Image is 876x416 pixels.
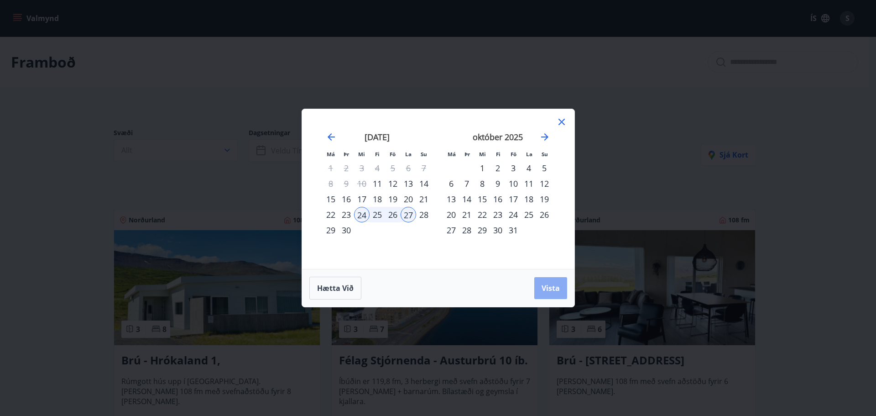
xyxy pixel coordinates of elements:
div: 30 [339,222,354,238]
td: Choose laugardagur, 13. september 2025 as your check-in date. It’s available. [401,176,416,191]
td: Choose föstudagur, 3. október 2025 as your check-in date. It’s available. [506,160,521,176]
td: Choose fimmtudagur, 2. október 2025 as your check-in date. It’s available. [490,160,506,176]
div: 18 [521,191,537,207]
td: Choose föstudagur, 31. október 2025 as your check-in date. It’s available. [506,222,521,238]
td: Choose laugardagur, 18. október 2025 as your check-in date. It’s available. [521,191,537,207]
td: Choose fimmtudagur, 11. september 2025 as your check-in date. It’s available. [370,176,385,191]
div: 16 [339,191,354,207]
small: La [405,151,412,158]
td: Choose þriðjudagur, 23. september 2025 as your check-in date. It’s available. [339,207,354,222]
strong: október 2025 [473,132,523,142]
div: 21 [459,207,474,222]
div: 23 [490,207,506,222]
td: Choose fimmtudagur, 30. október 2025 as your check-in date. It’s available. [490,222,506,238]
td: Choose þriðjudagur, 14. október 2025 as your check-in date. It’s available. [459,191,474,207]
div: Calendar [313,120,563,258]
td: Choose fimmtudagur, 9. október 2025 as your check-in date. It’s available. [490,176,506,191]
div: 29 [323,222,339,238]
td: Choose mánudagur, 27. október 2025 as your check-in date. It’s available. [443,222,459,238]
td: Not available. mánudagur, 8. september 2025 [323,176,339,191]
div: 16 [490,191,506,207]
div: 10 [506,176,521,191]
div: 20 [401,191,416,207]
td: Not available. föstudagur, 5. september 2025 [385,160,401,176]
td: Not available. mánudagur, 1. september 2025 [323,160,339,176]
div: 2 [490,160,506,176]
td: Not available. sunnudagur, 7. september 2025 [416,160,432,176]
small: Má [327,151,335,158]
div: 8 [474,176,490,191]
div: 13 [443,191,459,207]
div: 29 [474,222,490,238]
div: 24 [506,207,521,222]
td: Choose sunnudagur, 12. október 2025 as your check-in date. It’s available. [537,176,552,191]
div: 17 [506,191,521,207]
td: Choose fimmtudagur, 18. september 2025 as your check-in date. It’s available. [370,191,385,207]
button: Vista [534,277,567,299]
td: Choose miðvikudagur, 15. október 2025 as your check-in date. It’s available. [474,191,490,207]
small: Mi [358,151,365,158]
div: 26 [537,207,552,222]
div: 11 [521,176,537,191]
span: Vista [542,283,560,293]
td: Selected as end date. laugardagur, 27. september 2025 [401,207,416,222]
small: Þr [344,151,349,158]
div: 13 [401,176,416,191]
div: 9 [490,176,506,191]
small: Fö [390,151,396,158]
small: Þr [464,151,470,158]
button: Hætta við [309,277,361,300]
div: 25 [521,207,537,222]
td: Choose laugardagur, 25. október 2025 as your check-in date. It’s available. [521,207,537,222]
div: 14 [416,176,432,191]
div: 30 [490,222,506,238]
td: Not available. fimmtudagur, 4. september 2025 [370,160,385,176]
td: Choose miðvikudagur, 22. október 2025 as your check-in date. It’s available. [474,207,490,222]
td: Choose þriðjudagur, 16. september 2025 as your check-in date. It’s available. [339,191,354,207]
td: Choose laugardagur, 20. september 2025 as your check-in date. It’s available. [401,191,416,207]
small: Mi [479,151,486,158]
div: 23 [339,207,354,222]
td: Choose föstudagur, 19. september 2025 as your check-in date. It’s available. [385,191,401,207]
div: 26 [385,207,401,222]
small: Má [448,151,456,158]
div: 15 [474,191,490,207]
td: Not available. þriðjudagur, 9. september 2025 [339,176,354,191]
td: Choose þriðjudagur, 7. október 2025 as your check-in date. It’s available. [459,176,474,191]
small: La [526,151,532,158]
div: 22 [323,207,339,222]
div: 5 [537,160,552,176]
td: Choose laugardagur, 11. október 2025 as your check-in date. It’s available. [521,176,537,191]
td: Not available. þriðjudagur, 2. september 2025 [339,160,354,176]
div: 20 [443,207,459,222]
td: Choose sunnudagur, 14. september 2025 as your check-in date. It’s available. [416,176,432,191]
div: 18 [370,191,385,207]
div: 24 [354,207,370,222]
div: 7 [459,176,474,191]
div: 12 [385,176,401,191]
td: Choose þriðjudagur, 21. október 2025 as your check-in date. It’s available. [459,207,474,222]
div: 14 [459,191,474,207]
div: 19 [385,191,401,207]
div: 31 [506,222,521,238]
div: 3 [506,160,521,176]
td: Choose sunnudagur, 21. september 2025 as your check-in date. It’s available. [416,191,432,207]
td: Choose miðvikudagur, 1. október 2025 as your check-in date. It’s available. [474,160,490,176]
td: Choose sunnudagur, 19. október 2025 as your check-in date. It’s available. [537,191,552,207]
td: Choose sunnudagur, 26. október 2025 as your check-in date. It’s available. [537,207,552,222]
td: Choose sunnudagur, 5. október 2025 as your check-in date. It’s available. [537,160,552,176]
small: Fi [496,151,501,158]
div: 27 [443,222,459,238]
div: 25 [370,207,385,222]
td: Choose föstudagur, 24. október 2025 as your check-in date. It’s available. [506,207,521,222]
small: Fö [511,151,516,158]
div: 28 [416,207,432,222]
div: 22 [474,207,490,222]
td: Choose mánudagur, 29. september 2025 as your check-in date. It’s available. [323,222,339,238]
span: Hætta við [317,283,354,293]
td: Choose þriðjudagur, 30. september 2025 as your check-in date. It’s available. [339,222,354,238]
td: Choose fimmtudagur, 23. október 2025 as your check-in date. It’s available. [490,207,506,222]
td: Choose laugardagur, 4. október 2025 as your check-in date. It’s available. [521,160,537,176]
td: Choose föstudagur, 10. október 2025 as your check-in date. It’s available. [506,176,521,191]
td: Choose miðvikudagur, 17. september 2025 as your check-in date. It’s available. [354,191,370,207]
